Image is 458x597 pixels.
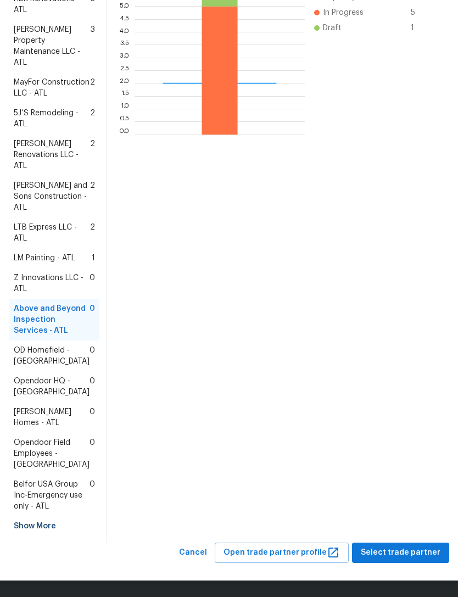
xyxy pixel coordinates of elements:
[14,437,90,470] span: Opendoor Field Employees - [GEOGRAPHIC_DATA]
[120,105,129,112] text: 1.0
[9,516,99,536] div: Show More
[90,345,95,367] span: 0
[411,23,428,34] span: 1
[90,303,95,336] span: 0
[14,108,90,130] span: 5J’S Remodeling - ATL
[119,131,129,137] text: 0.0
[90,222,95,244] span: 2
[14,479,90,512] span: Belfor USA Group Inc-Emergency use only - ATL
[119,118,129,125] text: 0.5
[361,546,440,560] span: Select trade partner
[14,253,75,264] span: LM Painting - ATL
[90,376,95,398] span: 0
[224,546,340,560] span: Open trade partner profile
[14,222,90,244] span: LTB Express LLC - ATL
[179,546,207,560] span: Cancel
[90,108,95,130] span: 2
[90,138,95,171] span: 2
[90,77,95,99] span: 2
[352,543,449,563] button: Select trade partner
[90,180,95,213] span: 2
[411,7,428,18] span: 5
[14,406,90,428] span: [PERSON_NAME] Homes - ATL
[14,24,91,68] span: [PERSON_NAME] Property Maintenance LLC - ATL
[14,272,90,294] span: Z Innovations LLC - ATL
[91,24,95,68] span: 3
[90,406,95,428] span: 0
[120,41,129,48] text: 3.5
[121,92,129,99] text: 1.5
[215,543,349,563] button: Open trade partner profile
[14,345,90,367] span: OD Homefield - [GEOGRAPHIC_DATA]
[90,272,95,294] span: 0
[119,3,129,9] text: 5.0
[14,376,90,398] span: Opendoor HQ - [GEOGRAPHIC_DATA]
[90,479,95,512] span: 0
[14,77,90,99] span: MayFor Construction LLC - ATL
[119,80,129,86] text: 2.0
[90,437,95,470] span: 0
[323,23,342,34] span: Draft
[119,54,129,60] text: 3.0
[175,543,211,563] button: Cancel
[120,67,129,74] text: 2.5
[323,7,364,18] span: In Progress
[92,253,95,264] span: 1
[14,138,90,171] span: [PERSON_NAME] Renovations LLC - ATL
[119,29,129,35] text: 4.0
[14,180,90,213] span: [PERSON_NAME] and Sons Construction - ATL
[14,303,90,336] span: Above and Beyond Inspection Services - ATL
[119,15,129,22] text: 4.5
